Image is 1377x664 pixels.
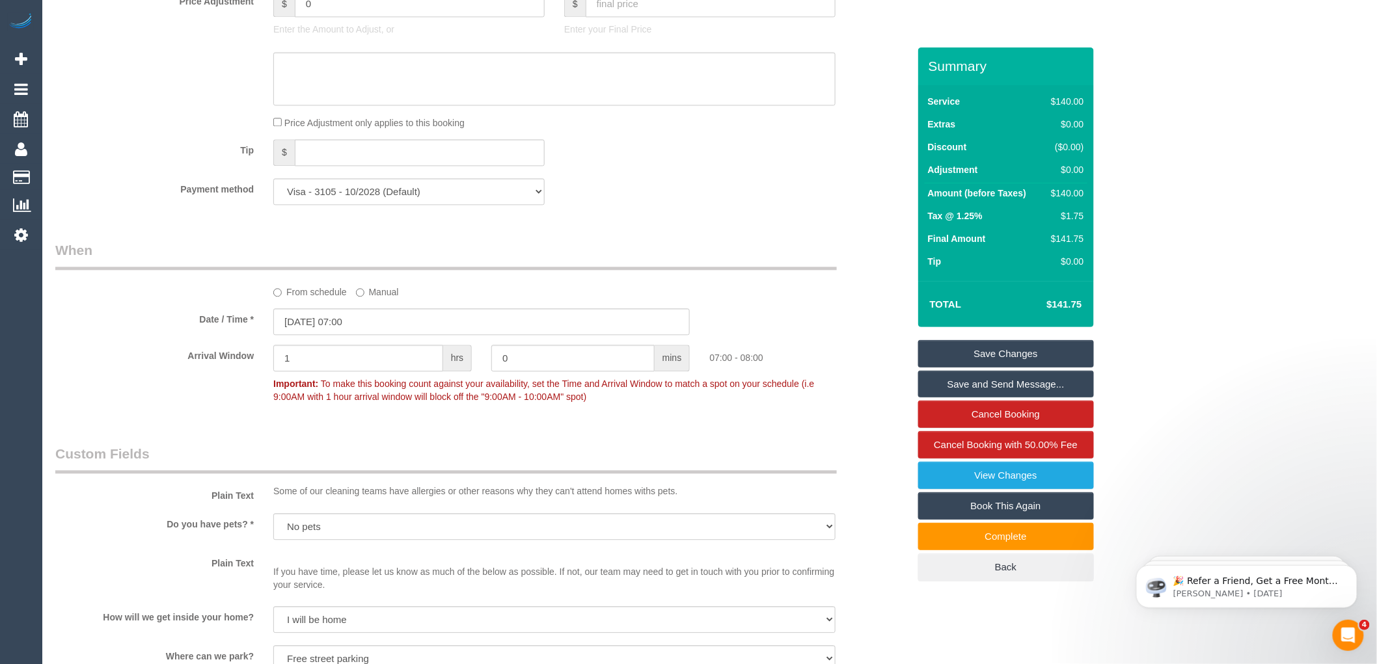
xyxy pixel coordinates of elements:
label: Adjustment [928,163,978,176]
strong: Total [930,299,962,310]
label: Discount [928,140,967,153]
a: Save Changes [918,340,1094,367]
label: From schedule [273,281,347,299]
label: Plain Text [46,552,264,570]
span: $ [273,139,295,166]
iframe: Intercom notifications message [1117,538,1377,629]
span: hrs [443,345,472,371]
label: Do you have pets? * [46,513,264,531]
input: DD/MM/YYYY HH:MM [273,308,690,335]
a: View Changes [918,462,1094,489]
span: Cancel Booking with 50.00% Fee [934,439,1078,450]
div: $140.00 [1046,187,1084,200]
label: Payment method [46,178,264,196]
a: Cancel Booking with 50.00% Fee [918,431,1094,458]
label: How will we get inside your home? [46,606,264,624]
label: Date / Time * [46,308,264,326]
span: 4 [1359,620,1370,630]
a: Cancel Booking [918,401,1094,428]
label: Final Amount [928,232,986,245]
a: Complete [918,523,1094,550]
label: Amount (before Taxes) [928,187,1026,200]
a: Back [918,553,1094,581]
label: Service [928,95,961,108]
span: Price Adjustment only applies to this booking [284,118,465,128]
input: From schedule [273,288,282,297]
a: Save and Send Message... [918,371,1094,398]
p: Enter your Final Price [564,23,836,36]
a: Book This Again [918,492,1094,520]
label: Arrival Window [46,345,264,362]
label: Plain Text [46,485,264,502]
input: Manual [356,288,364,297]
div: 07:00 - 08:00 [700,345,918,364]
div: $1.75 [1046,209,1084,222]
label: Tip [928,255,942,268]
h3: Summary [929,59,1087,73]
label: Where can we park? [46,645,264,663]
legend: Custom Fields [55,444,837,473]
div: $0.00 [1046,163,1084,176]
label: Manual [356,281,399,299]
p: Some of our cleaning teams have allergies or other reasons why they can't attend homes withs pets. [273,485,836,498]
span: mins [655,345,690,371]
p: If you have time, please let us know as much of the below as possible. If not, our team may need ... [273,552,836,591]
p: Enter the Amount to Adjust, or [273,23,545,36]
label: Extras [928,118,956,131]
img: Automaid Logo [8,13,34,31]
strong: Important: [273,378,318,389]
div: $0.00 [1046,255,1084,268]
h4: $141.75 [1007,299,1082,310]
div: $140.00 [1046,95,1084,108]
label: Tax @ 1.25% [928,209,983,222]
div: ($0.00) [1046,140,1084,153]
legend: When [55,241,837,270]
label: Tip [46,139,264,157]
iframe: Intercom live chat [1333,620,1364,651]
div: $141.75 [1046,232,1084,245]
div: $0.00 [1046,118,1084,131]
span: To make this booking count against your availability, set the Time and Arrival Window to match a ... [273,378,814,402]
